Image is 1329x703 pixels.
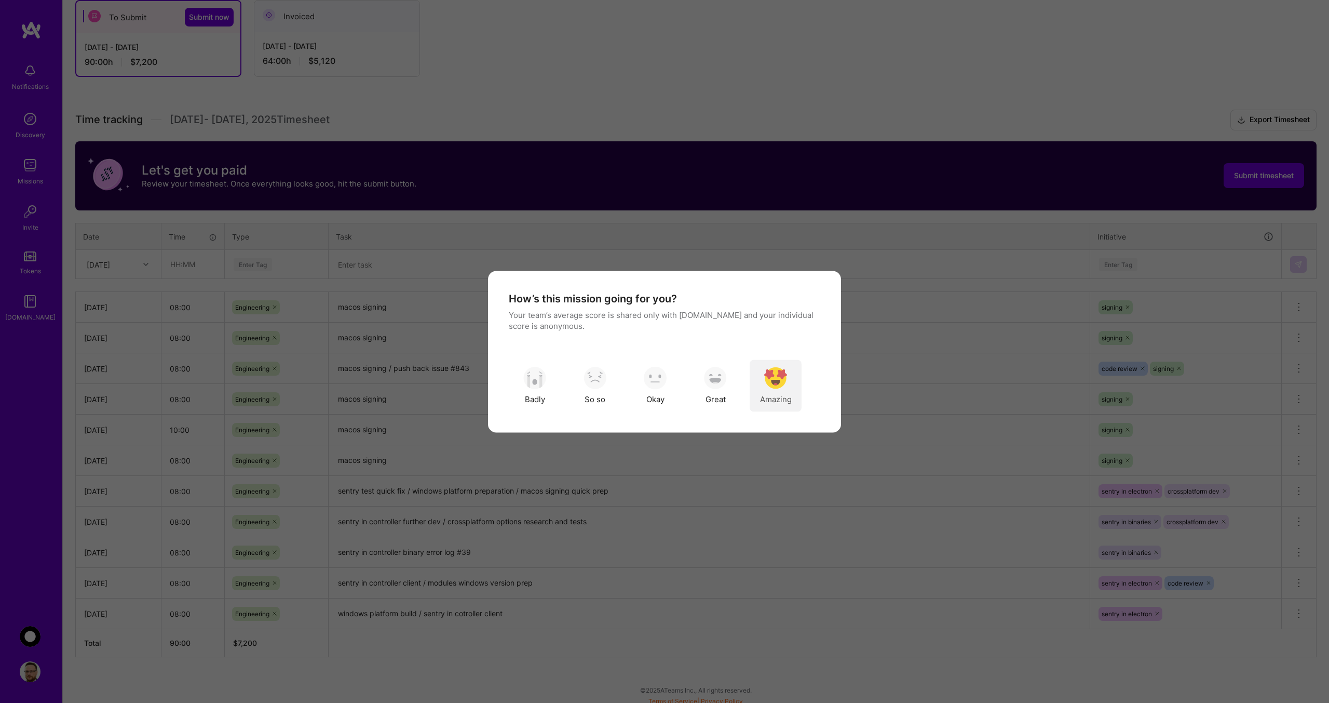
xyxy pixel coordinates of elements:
img: soso [523,367,546,390]
span: Badly [525,394,545,405]
span: So so [585,394,605,405]
span: Amazing [760,394,792,405]
p: Your team’s average score is shared only with [DOMAIN_NAME] and your individual score is anonymous. [509,309,820,331]
img: soso [584,367,606,390]
img: soso [644,367,667,390]
h4: How’s this mission going for you? [509,291,677,305]
img: soso [764,367,787,390]
span: Okay [646,394,664,405]
img: soso [704,367,727,390]
span: Great [706,394,726,405]
div: modal [488,271,841,432]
